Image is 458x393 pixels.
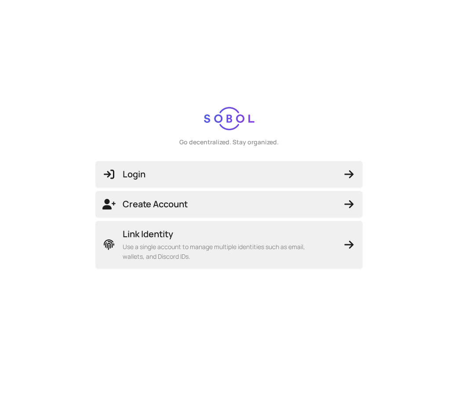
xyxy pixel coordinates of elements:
button: Login [95,161,363,187]
div: Go decentralized. Stay organized. [179,137,279,147]
span: Login [102,168,356,180]
img: logo [204,107,254,131]
span: Link Identity [123,228,325,240]
button: Create Account [95,191,363,217]
button: Link IdentityUse a single account to manage multiple identities such as email, wallets, and Disco... [95,221,363,268]
span: Create Account [102,198,356,210]
span: Use a single account to manage multiple identities such as email, wallets, and Discord IDs. [123,242,325,261]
